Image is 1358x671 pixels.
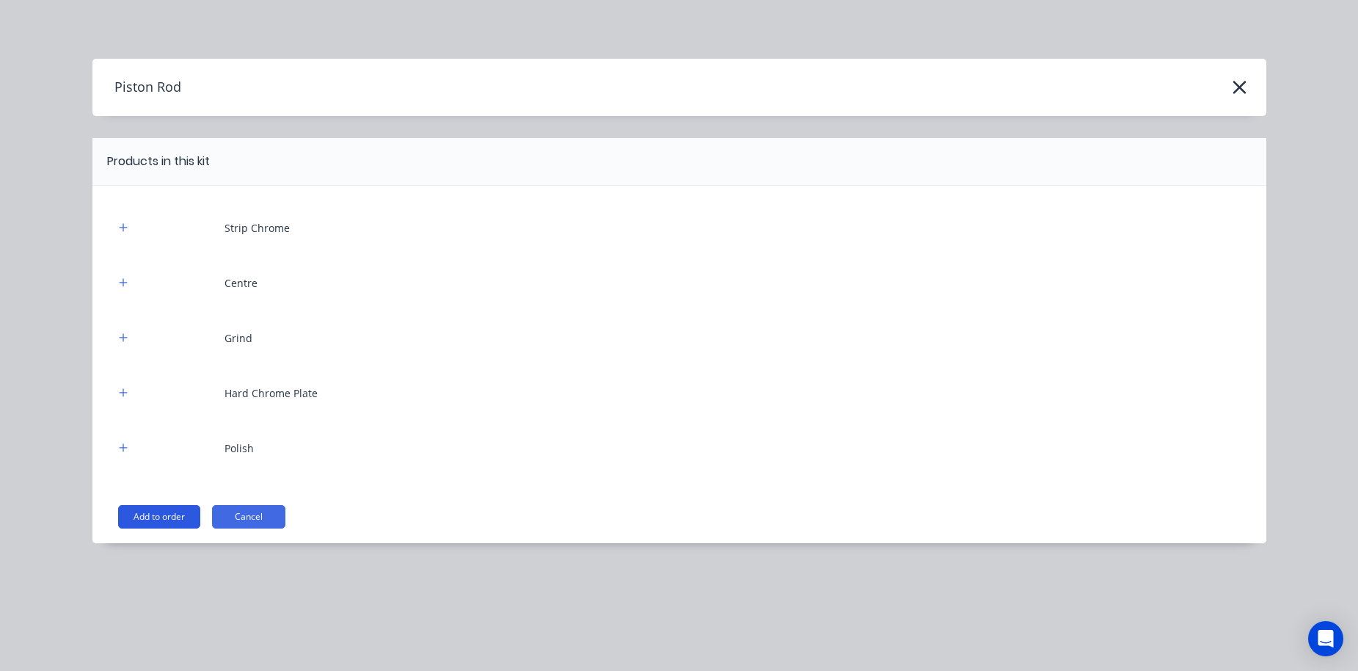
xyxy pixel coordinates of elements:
[224,330,252,346] div: Grind
[224,440,254,456] div: Polish
[212,505,285,529] button: Cancel
[118,505,200,529] button: Add to order
[224,275,258,291] div: Centre
[107,153,210,170] div: Products in this kit
[1308,621,1343,656] div: Open Intercom Messenger
[224,220,290,236] div: Strip Chrome
[92,73,181,101] h4: Piston Rod
[224,385,318,401] div: Hard Chrome Plate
